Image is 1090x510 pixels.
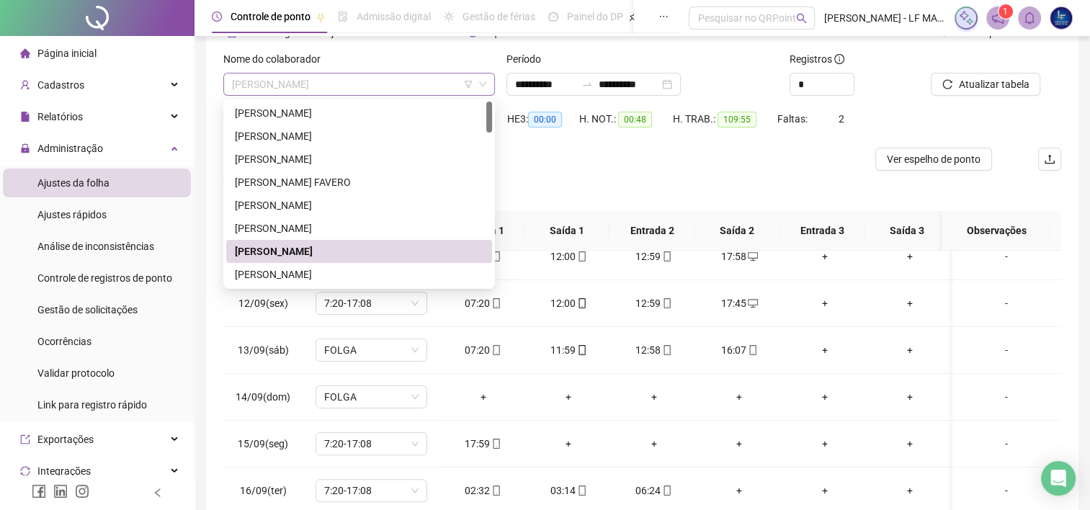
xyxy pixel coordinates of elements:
span: mobile [661,486,672,496]
div: Open Intercom Messenger [1041,461,1076,496]
span: reload [942,79,952,89]
span: 109:55 [718,112,756,127]
div: + [879,389,942,405]
div: [PERSON_NAME] [235,220,483,236]
div: - [964,295,1049,311]
div: + [537,389,600,405]
span: Ajustes rápidos [37,209,107,220]
div: + [708,389,771,405]
div: + [708,436,771,452]
div: - [964,342,1049,358]
span: pushpin [629,13,638,22]
span: 7:20-17:08 [324,292,419,314]
span: mobile [576,345,587,355]
div: + [622,389,685,405]
span: 00:00 [528,112,562,127]
span: Registros [790,51,844,67]
span: 7:20-17:08 [324,433,419,455]
div: 07:20 [452,295,514,311]
div: ALCINEI FERREIRA PAIVA [226,125,492,148]
span: ellipsis [658,12,669,22]
button: Ver espelho de ponto [875,148,992,171]
div: H. NOT.: [579,111,673,127]
span: instagram [75,484,89,498]
div: ALDO MATHEUS SOUZA CANTANHEDE [226,148,492,171]
div: + [879,342,942,358]
span: FOLGA [324,386,419,408]
div: + [879,295,942,311]
span: FOLGA [324,339,419,361]
span: export [20,434,30,444]
span: swap-right [581,79,593,90]
div: 02:32 [452,483,514,498]
img: 50767 [1050,7,1072,29]
sup: 1 [999,4,1013,19]
span: 13/09(sáb) [238,344,289,356]
span: 14/09(dom) [236,391,290,403]
span: Controle de ponto [231,11,311,22]
span: left [153,488,163,498]
div: 07:20 [452,342,514,358]
span: Análise de inconsistências [37,241,154,252]
div: ANTONIO AIRTON ARAUJO OLIVEIRA [226,194,492,217]
div: CLAYTON FERREIRA DOS SANTOS [226,263,492,286]
span: Validar protocolo [37,367,115,379]
label: Nome do colaborador [223,51,330,67]
span: filter [464,80,473,89]
span: pushpin [316,13,325,22]
span: sun [444,12,454,22]
div: + [793,389,856,405]
span: mobile [490,298,501,308]
span: Admissão digital [357,11,431,22]
div: H. TRAB.: [673,111,777,127]
div: HE 3: [507,111,579,127]
span: linkedin [53,484,68,498]
span: mobile [746,345,758,355]
div: [PERSON_NAME] [235,151,483,167]
div: + [793,483,856,498]
span: Ocorrências [37,336,91,347]
span: Painel do DP [567,11,623,22]
span: clock-circle [212,12,222,22]
span: 00:48 [618,112,652,127]
span: Ajustes da folha [37,177,110,189]
button: Atualizar tabela [931,73,1040,96]
div: 16:07 [708,342,771,358]
span: Página inicial [37,48,97,59]
span: mobile [576,251,587,261]
span: to [581,79,593,90]
span: 1 [1003,6,1008,17]
div: + [793,295,856,311]
div: 12:59 [622,249,685,264]
div: - [964,249,1049,264]
span: mobile [490,486,501,496]
span: mobile [490,345,501,355]
div: [PERSON_NAME] [235,243,483,259]
span: Relatórios [37,111,83,122]
th: Saída 2 [694,211,779,251]
span: upload [1044,153,1055,165]
div: BRUNO RODRIGUES DE MENDONÇA [226,240,492,263]
span: facebook [32,484,46,498]
span: file-done [338,12,348,22]
div: BERNARDO MATOS MACEDO BEDIM [226,217,492,240]
div: 17:58 [708,249,771,264]
span: down [478,80,487,89]
th: Entrada 2 [609,211,694,251]
th: Entrada 3 [779,211,865,251]
span: Ver espelho de ponto [887,151,980,167]
div: + [793,249,856,264]
div: 12:00 [537,295,600,311]
div: + [879,483,942,498]
span: mobile [661,298,672,308]
span: Atualizar tabela [958,76,1029,92]
span: Controle de registros de ponto [37,272,172,284]
span: desktop [746,298,758,308]
span: mobile [661,345,672,355]
span: desktop [746,251,758,261]
span: mobile [576,486,587,496]
span: Exportações [37,434,94,445]
span: home [20,48,30,58]
div: ALBERTO IDETA MONTENEGRO FILHO [226,102,492,125]
span: 2 [839,113,844,125]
